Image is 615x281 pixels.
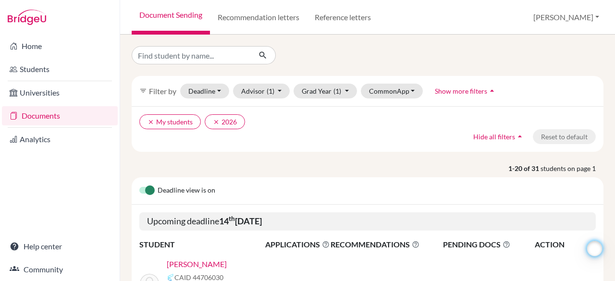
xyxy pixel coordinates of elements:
[267,87,274,95] span: (1)
[333,87,341,95] span: (1)
[180,84,229,98] button: Deadline
[331,239,419,250] span: RECOMMENDATIONS
[265,239,330,250] span: APPLICATIONS
[435,87,487,95] span: Show more filters
[2,106,118,125] a: Documents
[167,258,227,270] a: [PERSON_NAME]
[139,87,147,95] i: filter_list
[2,237,118,256] a: Help center
[508,163,541,173] strong: 1-20 of 31
[533,129,596,144] button: Reset to default
[149,86,176,96] span: Filter by
[158,185,215,196] span: Deadline view is on
[233,84,290,98] button: Advisor(1)
[2,130,118,149] a: Analytics
[529,8,603,26] button: [PERSON_NAME]
[132,46,251,64] input: Find student by name...
[294,84,357,98] button: Grad Year(1)
[473,133,515,141] span: Hide all filters
[229,215,235,222] sup: th
[219,216,262,226] b: 14 [DATE]
[541,163,603,173] span: students on page 1
[515,132,525,141] i: arrow_drop_up
[487,86,497,96] i: arrow_drop_up
[139,114,201,129] button: clearMy students
[148,119,154,125] i: clear
[205,114,245,129] button: clear2026
[2,60,118,79] a: Students
[2,260,118,279] a: Community
[427,84,505,98] button: Show more filtersarrow_drop_up
[465,129,533,144] button: Hide all filtersarrow_drop_up
[534,238,596,251] th: ACTION
[443,239,534,250] span: PENDING DOCS
[8,10,46,25] img: Bridge-U
[2,83,118,102] a: Universities
[213,119,220,125] i: clear
[2,37,118,56] a: Home
[361,84,423,98] button: CommonApp
[139,238,265,251] th: STUDENT
[139,212,596,231] h5: Upcoming deadline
